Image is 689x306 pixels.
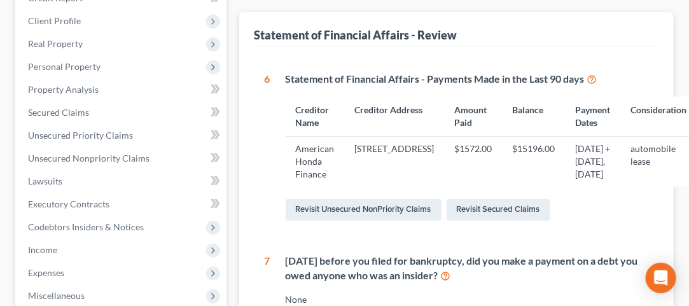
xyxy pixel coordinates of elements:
[445,137,503,186] td: $1572.00
[28,61,101,72] span: Personal Property
[566,137,621,186] td: [DATE] + [DATE], [DATE]
[503,97,566,137] th: Balance
[28,198,109,209] span: Executory Contracts
[28,15,81,26] span: Client Profile
[503,137,566,186] td: $15196.00
[254,27,457,43] div: Statement of Financial Affairs - Review
[345,97,445,137] th: Creditor Address
[286,97,345,137] th: Creditor Name
[447,199,550,221] a: Revisit Secured Claims
[18,170,226,193] a: Lawsuits
[28,107,89,118] span: Secured Claims
[286,293,648,306] div: None
[18,101,226,124] a: Secured Claims
[28,130,133,141] span: Unsecured Priority Claims
[286,137,345,186] td: American Honda Finance
[28,290,85,301] span: Miscellaneous
[28,267,64,278] span: Expenses
[28,176,62,186] span: Lawsuits
[18,78,226,101] a: Property Analysis
[286,199,442,221] a: Revisit Unsecured NonPriority Claims
[265,72,270,223] div: 6
[28,38,83,49] span: Real Property
[28,84,99,95] span: Property Analysis
[566,97,621,137] th: Payment Dates
[286,72,654,87] div: Statement of Financial Affairs - Payments Made in the Last 90 days
[28,244,57,255] span: Income
[18,193,226,216] a: Executory Contracts
[646,263,676,293] div: Open Intercom Messenger
[445,97,503,137] th: Amount Paid
[18,124,226,147] a: Unsecured Priority Claims
[18,147,226,170] a: Unsecured Nonpriority Claims
[345,137,445,186] td: [STREET_ADDRESS]
[28,153,150,163] span: Unsecured Nonpriority Claims
[286,254,648,283] div: [DATE] before you filed for bankruptcy, did you make a payment on a debt you owed anyone who was ...
[28,221,144,232] span: Codebtors Insiders & Notices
